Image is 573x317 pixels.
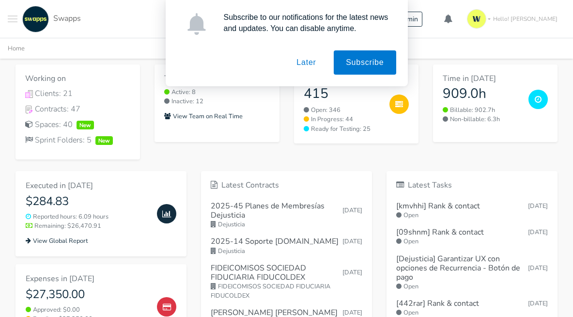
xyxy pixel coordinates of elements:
[186,13,207,35] img: notification icon
[342,237,362,246] span: Sep 19, 2025 12:13
[396,211,548,220] small: Open
[304,106,382,115] a: Open: 346
[211,282,362,301] small: FIDEICOMISOS SOCIEDAD FIDUCIARIA FIDUCOLDEX
[211,202,342,220] h6: 2025-45 Planes de Membresías Dejusticia
[26,222,149,231] small: Remaining: $26,470.91
[77,121,94,129] span: New
[25,134,130,146] div: Sprint Folders: 5
[334,50,396,75] button: Subscribe
[25,134,130,146] a: Sprint Folders: 5New
[211,198,362,234] a: 2025-45 Planes de Membresías Dejusticia [DATE] Dejusticia
[26,237,88,245] small: View Global Report
[528,228,548,237] small: [DATE]
[443,86,521,102] h3: 909.0h
[396,254,528,283] h6: [Dejusticia] Garantizar UX con opciones de Recurrencia - Botón de pago
[443,115,521,124] small: Non-billable: 6.3h
[25,88,130,99] a: Clients IconClients: 21
[396,224,548,250] a: [09shnm] Rank & contact [DATE] Open
[396,299,479,308] h6: [442rar] Rank & contact
[25,90,33,98] img: Clients Icon
[155,64,279,142] a: Team Members Active: 8 Inactive: 12 View Team on Real Time
[211,237,339,246] h6: 2025-14 Soporte [DOMAIN_NAME]
[396,181,548,190] h6: Latest Tasks
[211,247,362,256] small: Dejusticia
[528,202,548,211] small: [DATE]
[211,233,362,259] a: 2025-14 Soporte [DOMAIN_NAME] [DATE] Dejusticia
[304,115,382,124] a: In Progress: 44
[528,264,548,273] small: [DATE]
[396,228,484,237] h6: [09shnm] Rank & contact
[528,299,548,308] small: [DATE]
[396,198,548,224] a: [kmvhhi] Rank & contact [DATE] Open
[25,88,130,99] div: Clients: 21
[95,136,113,145] span: New
[304,74,382,102] a: Tasks 415
[26,181,149,190] h6: Executed in [DATE]
[164,88,269,97] small: Active: 8
[164,112,243,121] small: View Team on Real Time
[216,12,396,34] div: Subscribe to our notifications for the latest news and updates. You can disable anytime.
[396,202,480,211] h6: [kmvhhi] Rank & contact
[25,103,130,115] a: Contracts IconContracts: 47
[211,260,362,305] a: FIDEICOMISOS SOCIEDAD FIDUCIARIA FIDUCOLDEX [DATE] FIDEICOMISOS SOCIEDAD FIDUCIARIA FIDUCOLDEX
[26,287,149,301] h4: $27,350.00
[25,119,130,130] a: Spaces: 40New
[396,282,548,291] small: Open
[284,50,328,75] button: Later
[26,305,149,315] small: Approved: $0.00
[211,181,362,190] h6: Latest Contracts
[26,274,149,284] h6: Expenses in [DATE]
[433,64,558,142] a: Time in [DATE] 909.0h Billable: 902.7h Non-billable: 6.3h
[342,268,362,277] span: Sep 16, 2025 11:51
[211,264,342,282] h6: FIDEICOMISOS SOCIEDAD FIDUCIARIA FIDUCOLDEX
[25,106,33,113] img: Contracts Icon
[211,220,362,229] small: Dejusticia
[26,194,149,208] h4: $284.83
[443,106,521,115] small: Billable: 902.7h
[304,125,382,134] a: Ready for Testing: 25
[396,251,548,296] a: [Dejusticia] Garantizar UX con opciones de Recurrencia - Botón de pago [DATE] Open
[304,86,382,102] h3: 415
[15,171,186,256] a: Executed in [DATE] $284.83 Reported hours: 6.09 hours Remaining: $26,470.91 View Global Report
[26,212,149,222] small: Reported hours: 6.09 hours
[342,206,362,215] span: Sep 19, 2025 15:20
[164,97,269,106] small: Inactive: 12
[396,237,548,246] small: Open
[25,119,130,130] div: Spaces: 40
[342,308,362,317] span: Sep 16, 2025 11:51
[25,103,130,115] div: Contracts: 47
